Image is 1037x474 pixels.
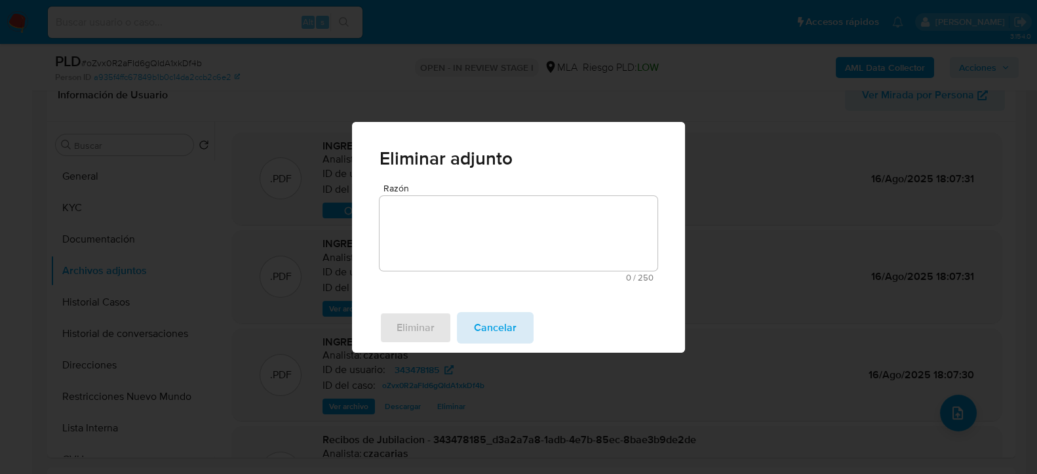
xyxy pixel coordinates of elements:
[352,122,685,353] div: Eliminar adjunto
[380,149,657,168] span: Eliminar adjunto
[474,313,517,342] span: Cancelar
[380,196,657,271] textarea: Razón
[457,312,534,344] button: cancel.action
[383,273,654,282] span: Máximo 250 caracteres
[383,184,661,193] span: Razón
